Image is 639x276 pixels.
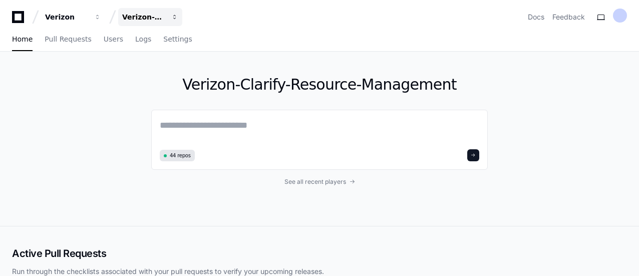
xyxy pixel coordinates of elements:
span: See all recent players [284,178,346,186]
a: Logs [135,28,151,51]
span: Logs [135,36,151,42]
h2: Active Pull Requests [12,246,627,260]
span: Users [104,36,123,42]
div: Verizon [45,12,88,22]
span: Home [12,36,33,42]
button: Feedback [552,12,585,22]
div: Verizon-Clarify-Resource-Management [122,12,165,22]
span: Pull Requests [45,36,91,42]
span: 44 repos [170,152,191,159]
h1: Verizon-Clarify-Resource-Management [151,76,488,94]
a: Pull Requests [45,28,91,51]
a: Docs [528,12,544,22]
button: Verizon-Clarify-Resource-Management [118,8,182,26]
button: Verizon [41,8,105,26]
a: Settings [163,28,192,51]
a: See all recent players [151,178,488,186]
a: Home [12,28,33,51]
a: Users [104,28,123,51]
span: Settings [163,36,192,42]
